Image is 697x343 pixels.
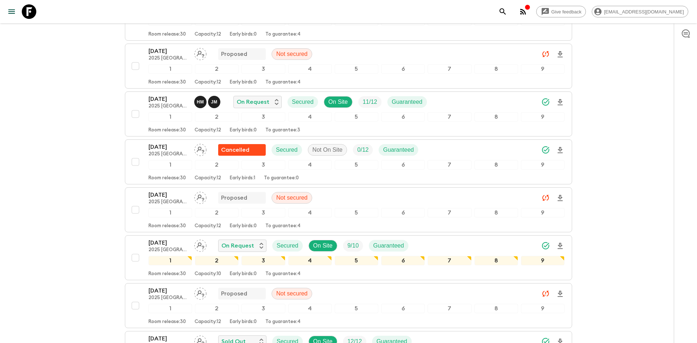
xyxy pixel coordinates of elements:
[211,99,217,105] p: J M
[288,96,318,108] div: Secured
[288,112,332,122] div: 4
[221,241,254,250] p: On Request
[556,98,564,107] svg: Download Onboarding
[195,127,221,133] p: Capacity: 12
[195,256,239,265] div: 2
[195,175,221,181] p: Capacity: 12
[358,96,382,108] div: Trip Fill
[308,144,347,156] div: Not On Site
[148,286,188,295] p: [DATE]
[125,139,572,184] button: [DATE]2025 [GEOGRAPHIC_DATA] (Jun - Nov)Assign pack leaderFlash Pack cancellationSecuredNot On Si...
[148,256,192,265] div: 1
[541,193,550,202] svg: Unable to sync - Check prices and secured
[195,79,221,85] p: Capacity: 12
[592,6,688,17] div: [EMAIL_ADDRESS][DOMAIN_NAME]
[194,98,222,104] span: Halfani Mbasha, Joachim Mukungu
[556,50,564,59] svg: Download Onboarding
[148,160,192,170] div: 1
[148,151,188,157] p: 2025 [GEOGRAPHIC_DATA] (Jun - Nov)
[309,240,337,252] div: On Site
[277,241,298,250] p: Secured
[148,208,192,217] div: 1
[230,127,257,133] p: Early birds: 0
[541,241,550,250] svg: Synced Successfully
[148,238,188,247] p: [DATE]
[276,289,307,298] p: Not secured
[547,9,586,15] span: Give feedback
[195,271,221,277] p: Capacity: 10
[148,199,188,205] p: 2025 [GEOGRAPHIC_DATA] (Jun - Nov)
[221,146,249,154] p: Cancelled
[195,208,239,217] div: 2
[148,191,188,199] p: [DATE]
[194,242,207,248] span: Assign pack leader
[230,79,257,85] p: Early birds: 0
[313,146,343,154] p: Not On Site
[125,91,572,136] button: [DATE]2025 [GEOGRAPHIC_DATA] (Jun - Nov)Halfani Mbasha, Joachim MukunguOn RequestSecuredOn SiteTr...
[148,79,186,85] p: Room release: 30
[292,98,314,106] p: Secured
[347,241,359,250] p: 9 / 10
[237,98,269,106] p: On Request
[428,64,471,74] div: 7
[288,160,332,170] div: 4
[241,304,285,313] div: 3
[335,112,378,122] div: 5
[276,50,307,58] p: Not secured
[125,187,572,232] button: [DATE]2025 [GEOGRAPHIC_DATA] (Jun - Nov)Assign pack leaderProposedNot secured123456789Room releas...
[194,50,207,56] span: Assign pack leader
[195,319,221,325] p: Capacity: 12
[148,271,186,277] p: Room release: 30
[221,289,247,298] p: Proposed
[148,112,192,122] div: 1
[148,127,186,133] p: Room release: 30
[272,192,312,204] div: Not secured
[373,241,404,250] p: Guaranteed
[536,6,586,17] a: Give feedback
[241,160,285,170] div: 3
[230,271,257,277] p: Early birds: 0
[148,223,186,229] p: Room release: 30
[125,44,572,89] button: [DATE]2025 [GEOGRAPHIC_DATA] (Jun - Nov)Assign pack leaderProposedNot secured123456789Room releas...
[474,64,518,74] div: 8
[521,304,564,313] div: 9
[428,208,471,217] div: 7
[474,112,518,122] div: 8
[195,32,221,37] p: Capacity: 12
[265,319,301,325] p: To guarantee: 4
[265,32,301,37] p: To guarantee: 4
[343,240,363,252] div: Trip Fill
[241,256,285,265] div: 3
[521,208,564,217] div: 9
[148,295,188,301] p: 2025 [GEOGRAPHIC_DATA] (Jun - Nov)
[195,112,239,122] div: 2
[194,290,207,295] span: Assign pack leader
[474,304,518,313] div: 8
[428,304,471,313] div: 7
[272,288,312,299] div: Not secured
[324,96,352,108] div: On Site
[335,160,378,170] div: 5
[541,50,550,58] svg: Unable to sync - Check prices and secured
[313,241,333,250] p: On Site
[148,103,188,109] p: 2025 [GEOGRAPHIC_DATA] (Jun - Nov)
[148,56,188,61] p: 2025 [GEOGRAPHIC_DATA] (Jun - Nov)
[335,208,378,217] div: 5
[600,9,688,15] span: [EMAIL_ADDRESS][DOMAIN_NAME]
[195,160,239,170] div: 2
[556,242,564,250] svg: Download Onboarding
[381,160,425,170] div: 6
[148,95,188,103] p: [DATE]
[474,208,518,217] div: 8
[195,304,239,313] div: 2
[357,146,368,154] p: 0 / 12
[148,175,186,181] p: Room release: 30
[428,160,471,170] div: 7
[329,98,348,106] p: On Site
[496,4,510,19] button: search adventures
[556,194,564,203] svg: Download Onboarding
[148,47,188,56] p: [DATE]
[428,256,471,265] div: 7
[272,48,312,60] div: Not secured
[381,304,425,313] div: 6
